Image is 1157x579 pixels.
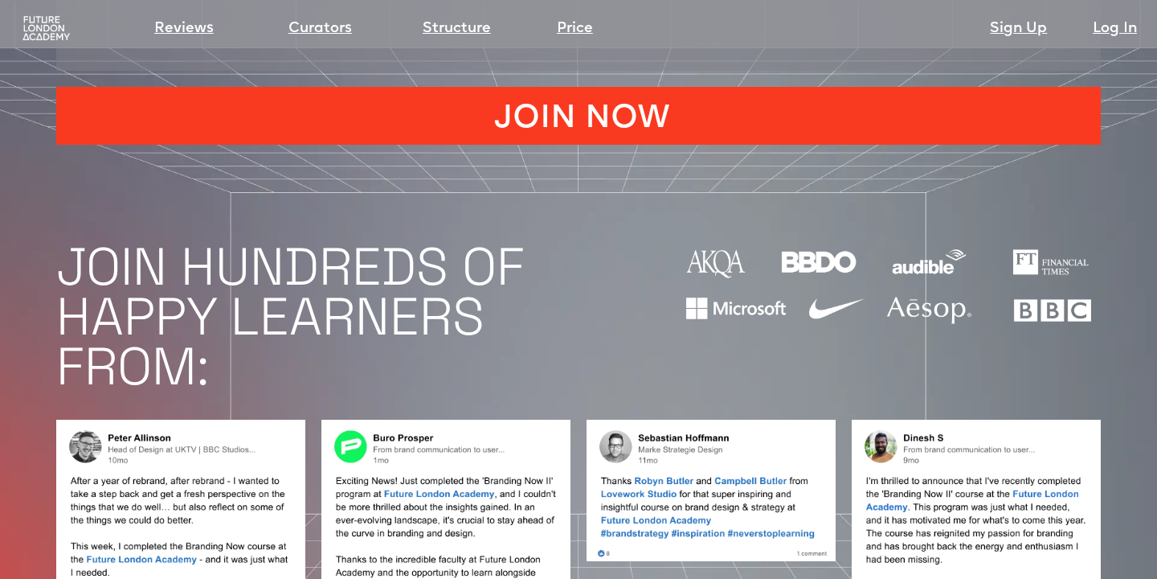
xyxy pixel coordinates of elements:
[56,87,1101,145] a: JOIN NOW
[990,18,1047,40] a: Sign Up
[154,18,214,40] a: Reviews
[56,242,632,392] h1: JOIN HUNDREDS OF HAPPY LEARNERS FROM:
[1093,18,1137,40] a: Log In
[423,18,491,40] a: Structure
[288,18,352,40] a: Curators
[557,18,593,40] a: Price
